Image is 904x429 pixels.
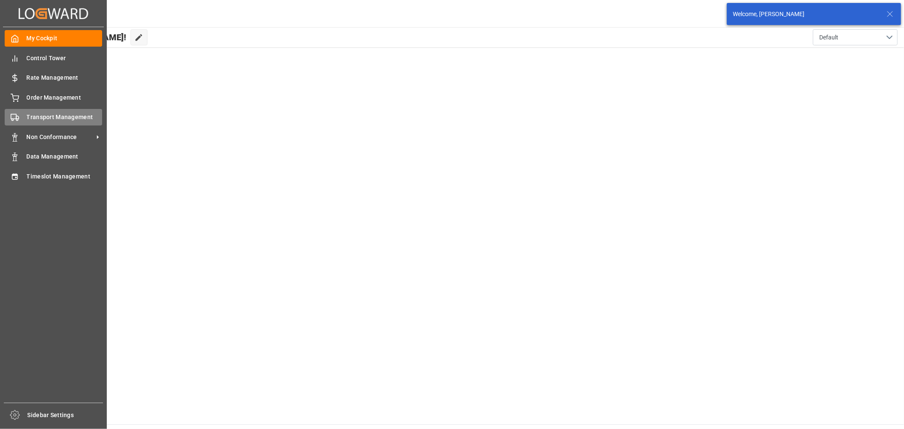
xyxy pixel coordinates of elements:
[28,411,103,420] span: Sidebar Settings
[27,133,94,142] span: Non Conformance
[5,70,102,86] a: Rate Management
[35,29,126,45] span: Hello [PERSON_NAME]!
[5,50,102,66] a: Control Tower
[27,113,103,122] span: Transport Management
[5,148,102,165] a: Data Management
[27,93,103,102] span: Order Management
[733,10,879,19] div: Welcome, [PERSON_NAME]
[5,168,102,184] a: Timeslot Management
[5,109,102,125] a: Transport Management
[27,172,103,181] span: Timeslot Management
[27,54,103,63] span: Control Tower
[27,34,103,43] span: My Cockpit
[819,33,838,42] span: Default
[5,30,102,47] a: My Cockpit
[27,152,103,161] span: Data Management
[5,89,102,106] a: Order Management
[813,29,898,45] button: open menu
[27,73,103,82] span: Rate Management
